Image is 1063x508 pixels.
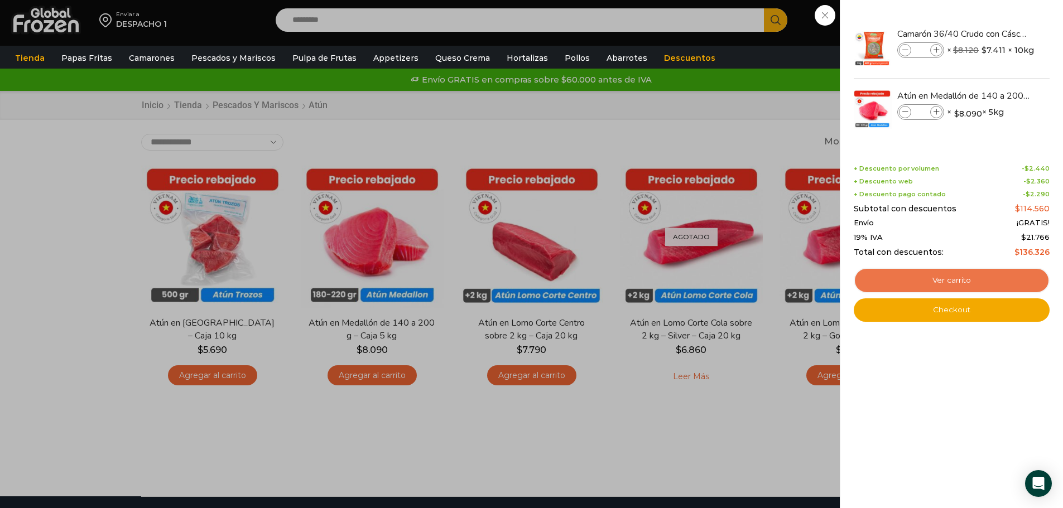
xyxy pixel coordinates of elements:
bdi: 2.360 [1026,177,1050,185]
bdi: 8.090 [954,108,982,119]
span: + Descuento web [854,178,913,185]
bdi: 7.411 [982,45,1006,56]
span: 21.766 [1021,233,1050,241]
input: Product quantity [912,44,929,56]
a: Camarón 36/40 Crudo con Cáscara - Gold - Caja 10 kg [897,28,1030,40]
bdi: 136.326 [1014,247,1050,257]
a: Appetizers [368,47,424,69]
span: Total con descuentos: [854,248,944,257]
a: Pollos [559,47,595,69]
span: $ [1014,247,1019,257]
span: Envío [854,219,874,228]
a: Tienda [9,47,50,69]
span: × × 5kg [947,104,1004,120]
a: Queso Crema [430,47,496,69]
span: $ [1015,204,1020,214]
span: $ [1021,233,1026,241]
span: $ [982,45,987,56]
a: Camarones [123,47,180,69]
a: Checkout [854,298,1050,322]
bdi: 2.440 [1024,165,1050,172]
a: Hortalizas [501,47,554,69]
span: Subtotal con descuentos [854,204,956,214]
a: Atún en Medallón de 140 a 200 g - Caja 5 kg [897,90,1030,102]
span: $ [954,108,959,119]
span: - [1022,165,1050,172]
span: + Descuento pago contado [854,191,946,198]
span: 19% IVA [854,233,883,242]
a: Pescados y Mariscos [186,47,281,69]
span: $ [1026,190,1030,198]
a: Papas Fritas [56,47,118,69]
span: $ [953,45,958,55]
input: Product quantity [912,106,929,118]
a: Ver carrito [854,268,1050,293]
a: Descuentos [658,47,721,69]
span: + Descuento por volumen [854,165,939,172]
bdi: 114.560 [1015,204,1050,214]
a: Abarrotes [601,47,653,69]
div: Open Intercom Messenger [1025,470,1052,497]
bdi: 2.290 [1026,190,1050,198]
span: ¡GRATIS! [1017,219,1050,228]
a: Pulpa de Frutas [287,47,362,69]
span: - [1023,191,1050,198]
span: × × 10kg [947,42,1034,58]
span: $ [1024,165,1029,172]
span: - [1023,178,1050,185]
bdi: 8.120 [953,45,979,55]
span: $ [1026,177,1031,185]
